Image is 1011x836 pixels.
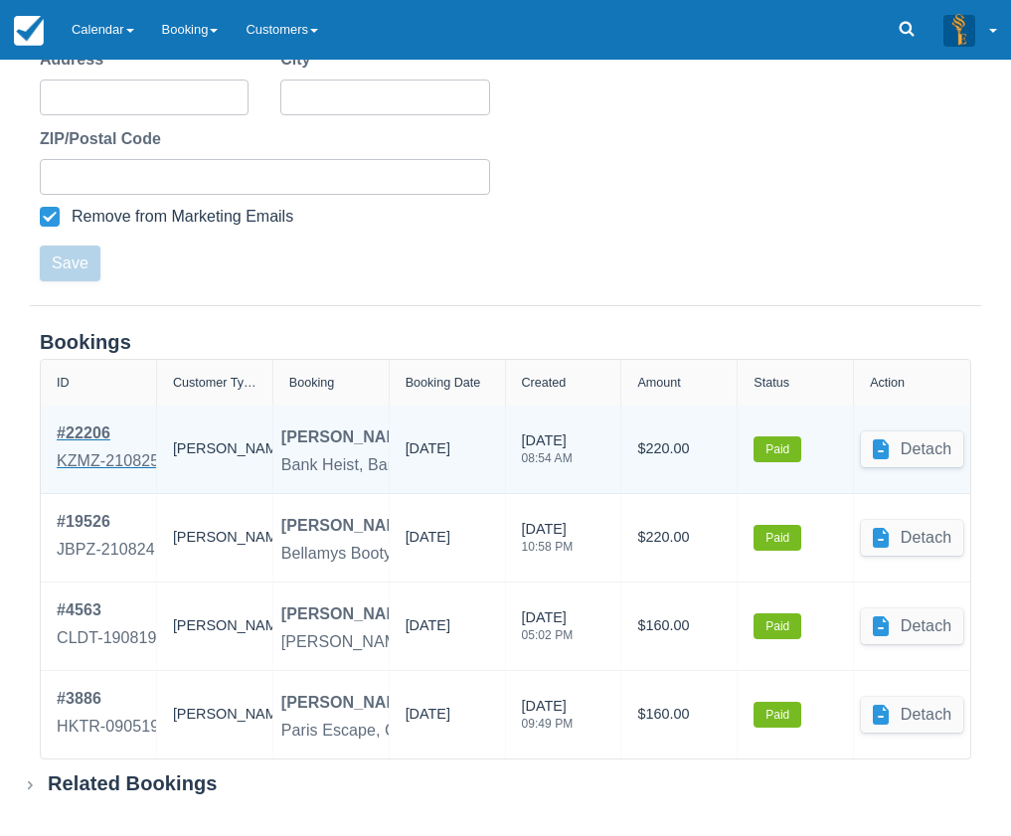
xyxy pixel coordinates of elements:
img: checkfront-main-nav-mini-logo.png [14,16,44,46]
div: ID [57,376,70,390]
div: [PERSON_NAME] [173,598,256,654]
div: [DATE] [522,430,573,476]
div: Bookings [40,330,971,355]
button: Detach [861,520,964,556]
label: Paid [754,613,801,639]
div: HKTR-090519 [57,715,159,739]
div: [PERSON_NAME] [281,425,416,449]
button: Detach [861,697,964,733]
div: $220.00 [637,510,721,566]
label: Address [40,48,111,72]
button: Detach [861,608,964,644]
div: Bellamys Booty, Bellamys Booty Room Booking [281,542,620,566]
div: [DATE] [406,704,450,734]
div: 10:58 PM [522,541,574,553]
div: Status [754,376,789,390]
div: [DATE] [406,438,450,468]
div: # 4563 [57,598,157,622]
div: Bank Heist, Bank Heist Room Booking [281,453,556,477]
div: 09:49 PM [522,718,574,730]
a: #3886HKTR-090519 [57,687,159,743]
div: [PERSON_NAME] [173,687,256,743]
label: ZIP/Postal Code [40,127,169,151]
div: JBPZ-210824 [57,538,155,562]
div: 05:02 PM [522,629,574,641]
div: [PERSON_NAME] [281,514,416,538]
div: 08:54 AM [522,452,573,464]
div: Customer Type [173,376,256,390]
div: [PERSON_NAME] Street Mystery, Game Masters [281,630,634,654]
div: $160.00 [637,598,721,654]
div: [DATE] [522,519,574,565]
a: #22206KZMZ-210825 [57,421,159,477]
div: $220.00 [637,421,721,477]
div: Booking [289,376,335,390]
div: $160.00 [637,687,721,743]
div: Paris Escape, Game Masters [281,719,490,743]
div: KZMZ-210825 [57,449,159,473]
div: # 19526 [57,510,155,534]
div: Remove from Marketing Emails [72,207,293,227]
div: Amount [637,376,680,390]
div: Action [870,376,905,390]
div: [DATE] [406,615,450,645]
div: CLDT-190819 [57,626,157,650]
div: [DATE] [406,527,450,557]
label: Paid [754,702,801,728]
a: #4563CLDT-190819 [57,598,157,654]
div: # 3886 [57,687,159,711]
div: [DATE] [522,607,574,653]
div: # 22206 [57,421,159,445]
div: [PERSON_NAME] [173,421,256,477]
div: [DATE] [522,696,574,742]
div: Booking Date [406,376,481,390]
div: Related Bookings [48,771,218,796]
div: [PERSON_NAME] [173,510,256,566]
div: [PERSON_NAME] [281,602,416,626]
div: [PERSON_NAME] [281,691,416,715]
label: City [280,48,318,72]
img: A3 [943,14,975,46]
label: Paid [754,436,801,462]
a: #19526JBPZ-210824 [57,510,155,566]
div: Created [522,376,567,390]
label: Paid [754,525,801,551]
button: Detach [861,431,964,467]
